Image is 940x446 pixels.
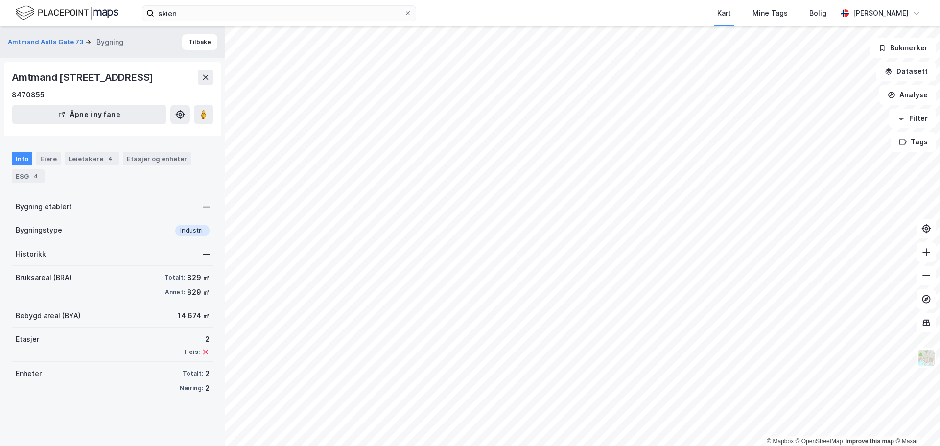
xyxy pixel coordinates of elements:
div: Etasjer og enheter [127,154,187,163]
a: OpenStreetMap [796,438,843,445]
div: Etasjer [16,333,39,345]
div: 4 [31,171,41,181]
div: 14 674 ㎡ [178,310,210,322]
div: 829 ㎡ [187,272,210,283]
div: 2 [185,333,210,345]
div: 2 [205,368,210,379]
a: Improve this map [846,438,894,445]
button: Amtmand Aalls Gate 73 [8,37,85,47]
div: Bebygd areal (BYA) [16,310,81,322]
button: Filter [889,109,936,128]
div: Totalt: [183,370,203,377]
div: Amtmand [STREET_ADDRESS] [12,70,155,85]
div: Mine Tags [752,7,788,19]
div: — [203,201,210,212]
button: Tags [891,132,936,152]
div: 829 ㎡ [187,286,210,298]
div: Bruksareal (BRA) [16,272,72,283]
a: Mapbox [767,438,794,445]
img: Z [917,349,936,367]
div: Næring: [180,384,203,392]
img: logo.f888ab2527a4732fd821a326f86c7f29.svg [16,4,118,22]
div: [PERSON_NAME] [853,7,909,19]
div: Heis: [185,348,200,356]
div: Bygning [96,36,123,48]
button: Datasett [876,62,936,81]
div: 4 [105,154,115,164]
div: Annet: [165,288,185,296]
div: — [203,248,210,260]
div: Enheter [16,368,42,379]
div: Bygningstype [16,224,62,236]
input: Søk på adresse, matrikkel, gårdeiere, leietakere eller personer [154,6,404,21]
button: Bokmerker [870,38,936,58]
div: 2 [205,382,210,394]
div: Eiere [36,152,61,165]
button: Tilbake [182,34,217,50]
button: Åpne i ny fane [12,105,166,124]
div: Kart [717,7,731,19]
button: Analyse [879,85,936,105]
div: Bygning etablert [16,201,72,212]
div: Historikk [16,248,46,260]
div: Bolig [809,7,826,19]
div: 8470855 [12,89,45,101]
iframe: Chat Widget [891,399,940,446]
div: Info [12,152,32,165]
div: ESG [12,169,45,183]
div: Totalt: [164,274,185,282]
div: Leietakere [65,152,119,165]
